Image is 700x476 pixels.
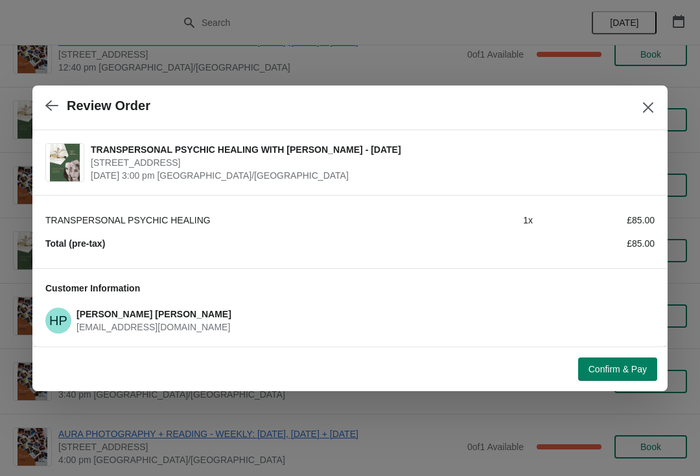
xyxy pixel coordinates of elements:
div: £85.00 [533,237,655,250]
div: 1 x [411,214,533,227]
h2: Review Order [67,98,150,113]
img: TRANSPERSONAL PSYCHIC HEALING WITH VALENTINA - 6TH SEPTEMBER | 74 Broadway Market, London, UK | S... [50,144,80,181]
span: [STREET_ADDRESS] [91,156,648,169]
strong: Total (pre-tax) [45,238,105,249]
span: Hollie [45,308,71,334]
span: [PERSON_NAME] [PERSON_NAME] [76,309,231,319]
span: Confirm & Pay [589,364,647,374]
button: Confirm & Pay [578,357,657,381]
div: £85.00 [533,214,655,227]
button: Close [636,96,660,119]
text: HP [49,313,67,328]
span: [EMAIL_ADDRESS][DOMAIN_NAME] [76,322,230,332]
div: TRANSPERSONAL PSYCHIC HEALING [45,214,411,227]
span: Customer Information [45,283,140,293]
span: TRANSPERSONAL PSYCHIC HEALING WITH [PERSON_NAME] - [DATE] [91,143,648,156]
span: [DATE] 3:00 pm [GEOGRAPHIC_DATA]/[GEOGRAPHIC_DATA] [91,169,648,182]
